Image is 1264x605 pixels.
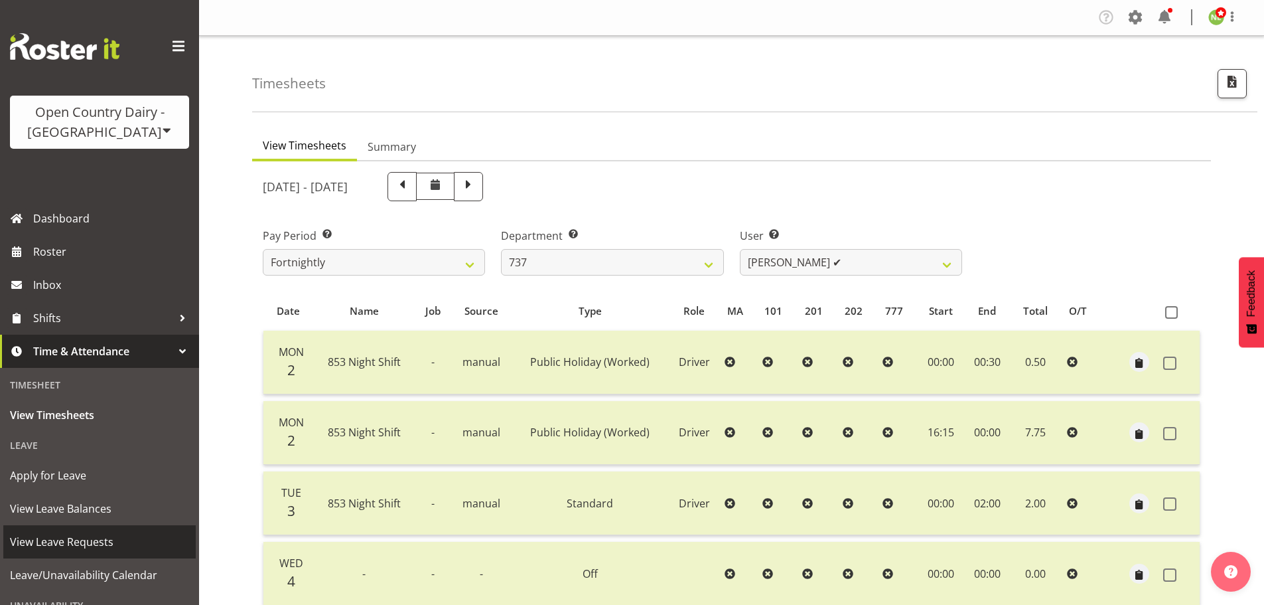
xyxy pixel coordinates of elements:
[33,308,173,328] span: Shifts
[368,139,416,155] span: Summary
[281,485,301,500] span: Tue
[3,459,196,492] a: Apply for Leave
[3,525,196,559] a: View Leave Requests
[727,303,743,319] span: MA
[10,532,189,552] span: View Leave Requests
[462,355,500,369] span: manual
[1010,472,1062,535] td: 2.00
[918,401,965,465] td: 16:15
[462,496,500,511] span: manual
[764,303,782,319] span: 101
[10,499,189,519] span: View Leave Balances
[33,209,192,228] span: Dashboard
[10,405,189,425] span: View Timesheets
[263,228,485,244] label: Pay Period
[279,345,304,359] span: Mon
[33,341,173,361] span: Time & Attendance
[287,501,295,520] span: 3
[845,303,863,319] span: 202
[431,566,435,581] span: -
[462,425,500,440] span: manual
[965,331,1010,394] td: 00:30
[480,566,483,581] span: -
[287,431,295,450] span: 2
[683,303,705,319] span: Role
[978,303,996,319] span: End
[362,566,366,581] span: -
[328,425,401,440] span: 853 Night Shift
[328,496,401,511] span: 853 Night Shift
[277,303,300,319] span: Date
[1010,401,1062,465] td: 7.75
[33,242,192,262] span: Roster
[1023,303,1048,319] span: Total
[10,565,189,585] span: Leave/Unavailability Calendar
[328,355,401,369] span: 853 Night Shift
[679,425,710,440] span: Driver
[501,228,723,244] label: Department
[805,303,823,319] span: 201
[23,102,176,142] div: Open Country Dairy - [GEOGRAPHIC_DATA]
[431,496,435,511] span: -
[350,303,379,319] span: Name
[965,401,1010,465] td: 00:00
[1239,257,1264,347] button: Feedback - Show survey
[431,425,435,440] span: -
[425,303,441,319] span: Job
[3,559,196,592] a: Leave/Unavailability Calendar
[33,275,192,295] span: Inbox
[1069,303,1087,319] span: O/T
[3,398,196,432] a: View Timesheets
[679,355,710,369] span: Driver
[1245,270,1257,317] span: Feedback
[965,472,1010,535] td: 02:00
[252,76,326,91] h4: Timesheets
[1010,331,1062,394] td: 0.50
[511,401,669,465] td: Public Holiday (Worked)
[3,432,196,459] div: Leave
[929,303,953,319] span: Start
[579,303,602,319] span: Type
[287,572,295,590] span: 4
[1224,565,1237,578] img: help-xxl-2.png
[511,472,669,535] td: Standard
[1208,9,1224,25] img: nicole-lloyd7454.jpg
[679,496,710,511] span: Driver
[431,355,435,369] span: -
[10,466,189,485] span: Apply for Leave
[263,137,346,153] span: View Timesheets
[1218,69,1247,98] button: Export CSV
[885,303,903,319] span: 777
[3,371,196,398] div: Timesheet
[263,179,348,194] h5: [DATE] - [DATE]
[10,33,119,60] img: Rosterit website logo
[279,415,304,430] span: Mon
[918,472,965,535] td: 00:00
[740,228,962,244] label: User
[287,361,295,379] span: 2
[464,303,498,319] span: Source
[3,492,196,525] a: View Leave Balances
[918,331,965,394] td: 00:00
[511,331,669,394] td: Public Holiday (Worked)
[279,556,303,570] span: Wed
